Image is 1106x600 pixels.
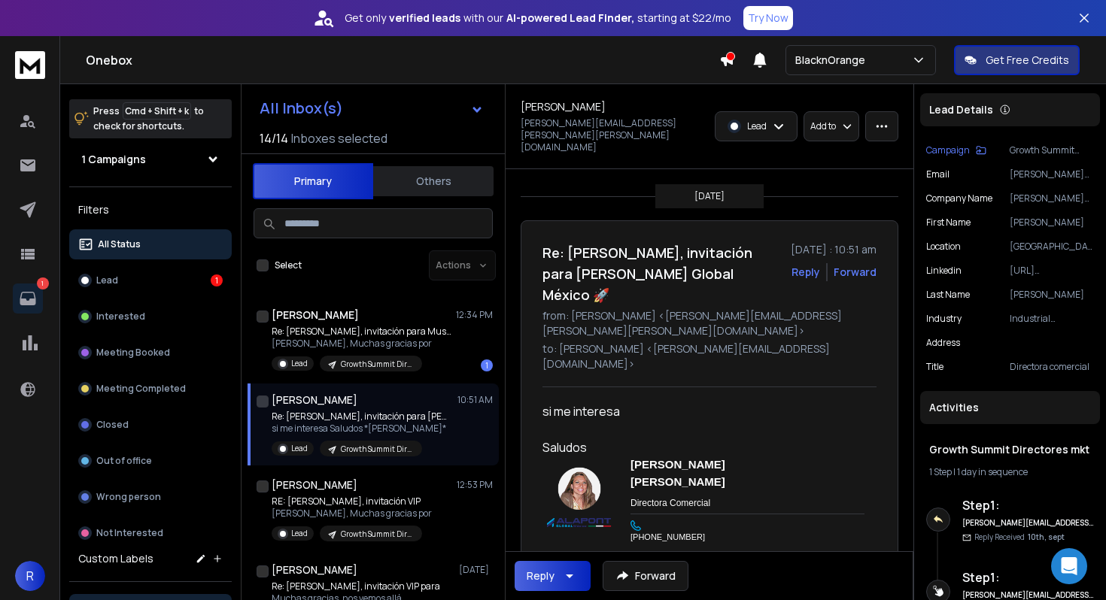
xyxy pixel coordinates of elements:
p: Lead [291,358,308,369]
p: [DATE] : 10:51 am [791,242,877,257]
p: Company Name [926,192,992,205]
p: 12:34 PM [456,309,493,321]
button: Reply [515,561,591,591]
p: First Name [926,217,971,229]
h6: Step 1 : [962,568,1094,586]
p: 10:51 AM [457,394,493,406]
p: [PERSON_NAME], Muchas gracias por [272,338,452,350]
button: Wrong person [69,482,232,512]
h6: Step 1 : [962,496,1094,514]
p: Get Free Credits [986,53,1069,68]
td: [PHONE_NUMBER] [630,520,864,550]
button: All Status [69,229,232,259]
p: 12:53 PM [457,479,493,491]
p: linkedin [926,265,962,277]
img: AIorK4wmIvgyASjl-FfngU862VbXtrVaX29Xe7FrhMH9YuafqHPVgl0iSnT7ZOkGt0IxeHsjAiu2K4mi5B0Y [630,520,641,531]
p: to: [PERSON_NAME] <[PERSON_NAME][EMAIL_ADDRESS][DOMAIN_NAME]> [542,341,877,371]
button: Reply [792,265,820,280]
h1: [PERSON_NAME] [272,392,357,408]
div: 1 [481,359,493,371]
strong: AI-powered Lead Finder, [506,11,634,26]
p: Interested [96,311,145,323]
p: Re: [PERSON_NAME], invitación para Museo [272,326,452,338]
p: Meeting Booked [96,347,170,359]
h6: [PERSON_NAME][EMAIL_ADDRESS][DOMAIN_NAME] [962,517,1094,529]
p: [GEOGRAPHIC_DATA], [GEOGRAPHIC_DATA] [1010,241,1094,253]
h1: [PERSON_NAME] [521,99,606,114]
p: Industrial Machinery Manufacturing [1010,313,1094,325]
a: 1 [13,283,43,314]
p: Out of office [96,455,152,467]
p: Growth Summit Directores mkt [341,529,413,540]
h1: Re: [PERSON_NAME], invitación para [PERSON_NAME] Global México 🚀 [542,242,782,305]
p: Growth Summit Directores mkt [1010,144,1094,156]
p: location [926,241,961,253]
button: R [15,561,45,591]
button: Campaign [926,144,986,156]
h1: Growth Summit Directores mkt [929,442,1091,457]
h1: [PERSON_NAME] [272,477,357,492]
p: [PERSON_NAME] Global [GEOGRAPHIC_DATA] [1010,192,1094,205]
p: 1 [37,277,49,289]
p: Meeting Completed [96,383,186,395]
button: Primary [253,163,373,199]
strong: verified leads [389,11,460,26]
strong: [PERSON_NAME] [630,475,725,488]
button: Out of office [69,446,232,476]
h3: Filters [69,199,232,220]
p: Lead [291,443,308,454]
p: Wrong person [96,491,161,503]
p: [DATE] [459,564,493,576]
strong: [PERSON_NAME] [630,458,725,471]
button: Not Interested [69,518,232,548]
div: 1 [211,274,223,286]
p: [PERSON_NAME][EMAIL_ADDRESS][PERSON_NAME][PERSON_NAME][DOMAIN_NAME] [1010,168,1094,180]
td: Directora Comercial [630,496,864,514]
button: Interested [69,302,232,332]
p: Closed [96,419,129,431]
h1: All Inbox(s) [260,101,343,116]
p: industry [926,313,962,325]
p: Get only with our starting at $22/mo [345,11,731,26]
p: Lead [291,528,308,539]
div: si me interesa [542,402,864,420]
p: Re: [PERSON_NAME], invitación para [PERSON_NAME] [272,411,452,423]
span: 14 / 14 [260,129,288,147]
button: Others [373,165,494,198]
button: Forward [603,561,688,591]
div: Activities [920,391,1100,424]
h1: 1 Campaigns [81,152,146,167]
p: Campaign [926,144,970,156]
span: 10th, sept [1028,532,1065,542]
h1: [PERSON_NAME] [272,562,357,577]
p: Not Interested [96,527,163,539]
p: Growth Summit Directores mkt [341,359,413,370]
button: All Inbox(s) [248,93,496,123]
img: AIorK4yh_RVcuhedVUzVVa-_8GnwgrE27fOJ09sEVSlLCGt2WGjGk6qCt8-cU-YkrKyxc-_HJhi8uJfM2Ar3 [630,550,642,561]
p: Lead Details [929,102,993,117]
h3: Custom Labels [78,551,153,566]
h1: Onebox [86,51,719,69]
p: Growth Summit Directores mkt [341,444,413,455]
div: Saludos [542,438,864,456]
div: Open Intercom Messenger [1051,548,1087,584]
p: [PERSON_NAME][EMAIL_ADDRESS][PERSON_NAME][PERSON_NAME][DOMAIN_NAME] [521,117,705,153]
img: logo [15,51,45,79]
p: si me interesa Saludos *[PERSON_NAME]* [272,423,452,435]
p: Email [926,168,950,180]
h1: [PERSON_NAME] [272,308,359,323]
p: Reply Received [974,532,1065,543]
span: 1 Step [929,465,952,478]
p: [PERSON_NAME] [1010,217,1094,229]
p: Press to check for shortcuts. [93,104,204,134]
h3: Inboxes selected [291,129,387,147]
p: Last Name [926,289,970,301]
span: 1 day in sequence [957,465,1028,478]
p: title [926,361,943,373]
p: All Status [98,238,141,250]
p: Add to [810,120,836,132]
p: Lead [96,274,118,286]
div: Forward [834,265,877,280]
